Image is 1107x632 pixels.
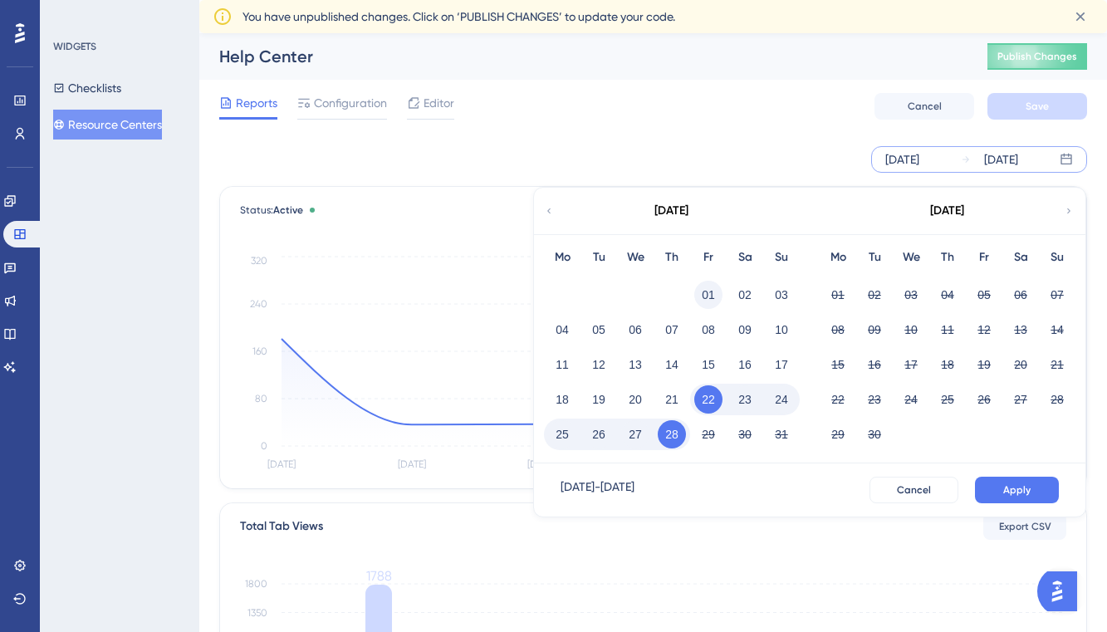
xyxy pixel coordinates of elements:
button: 02 [731,281,759,309]
button: 03 [897,281,925,309]
button: 11 [548,350,576,379]
span: Export CSV [999,520,1051,533]
button: 29 [824,420,852,448]
button: 13 [1007,316,1035,344]
button: 28 [658,420,686,448]
div: Mo [820,247,856,267]
button: 10 [767,316,796,344]
span: Active [273,204,303,216]
button: 17 [897,350,925,379]
span: Cancel [908,100,942,113]
tspan: 0 [261,440,267,452]
button: 06 [621,316,649,344]
div: [DATE] [984,149,1018,169]
button: 27 [621,420,649,448]
span: Status: [240,203,303,217]
div: We [617,247,654,267]
button: Cancel [869,477,958,503]
button: 04 [548,316,576,344]
button: 14 [658,350,686,379]
button: 26 [585,420,613,448]
button: 28 [1043,385,1071,414]
button: 26 [970,385,998,414]
button: 25 [548,420,576,448]
div: Su [763,247,800,267]
button: 07 [1043,281,1071,309]
div: WIDGETS [53,40,96,53]
div: Mo [544,247,580,267]
button: 16 [731,350,759,379]
div: Sa [727,247,763,267]
button: 01 [824,281,852,309]
button: Cancel [874,93,974,120]
button: 17 [767,350,796,379]
div: [DATE] [930,201,964,221]
tspan: 1350 [247,607,267,619]
button: Export CSV [983,513,1066,540]
div: Tu [856,247,893,267]
span: Configuration [314,93,387,113]
button: 06 [1007,281,1035,309]
div: Total Tab Views [240,517,323,536]
span: Apply [1003,483,1031,497]
button: 23 [731,385,759,414]
button: 20 [1007,350,1035,379]
div: Su [1039,247,1075,267]
div: Fr [690,247,727,267]
div: Tu [580,247,617,267]
button: 12 [970,316,998,344]
button: 30 [860,420,889,448]
button: 19 [585,385,613,414]
button: 18 [548,385,576,414]
tspan: 1788 [366,568,392,584]
button: 15 [824,350,852,379]
div: Fr [966,247,1002,267]
button: 24 [767,385,796,414]
div: [DATE] - [DATE] [561,477,634,503]
button: 21 [658,385,686,414]
button: 10 [897,316,925,344]
tspan: [DATE] [398,458,426,470]
button: 30 [731,420,759,448]
button: 21 [1043,350,1071,379]
div: Th [929,247,966,267]
button: 02 [860,281,889,309]
tspan: [DATE] [527,458,556,470]
span: Save [1026,100,1049,113]
button: 08 [824,316,852,344]
button: 24 [897,385,925,414]
button: Apply [975,477,1059,503]
button: 16 [860,350,889,379]
button: 08 [694,316,722,344]
iframe: UserGuiding AI Assistant Launcher [1037,566,1087,616]
span: Cancel [897,483,931,497]
button: 15 [694,350,722,379]
span: Publish Changes [997,50,1077,63]
tspan: [DATE] [267,458,296,470]
tspan: 320 [251,255,267,267]
button: 23 [860,385,889,414]
button: 27 [1007,385,1035,414]
div: [DATE] [885,149,919,169]
button: 03 [767,281,796,309]
button: Publish Changes [987,43,1087,70]
button: 11 [933,316,962,344]
tspan: 1800 [245,578,267,590]
button: 12 [585,350,613,379]
tspan: 80 [255,393,267,404]
button: 09 [860,316,889,344]
span: You have unpublished changes. Click on ‘PUBLISH CHANGES’ to update your code. [242,7,675,27]
button: 04 [933,281,962,309]
div: [DATE] [654,201,688,221]
span: Reports [236,93,277,113]
tspan: 240 [250,298,267,310]
div: We [893,247,929,267]
button: 18 [933,350,962,379]
button: 20 [621,385,649,414]
button: Save [987,93,1087,120]
button: 22 [824,385,852,414]
div: Help Center [219,45,946,68]
div: Sa [1002,247,1039,267]
button: Checklists [53,73,121,103]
